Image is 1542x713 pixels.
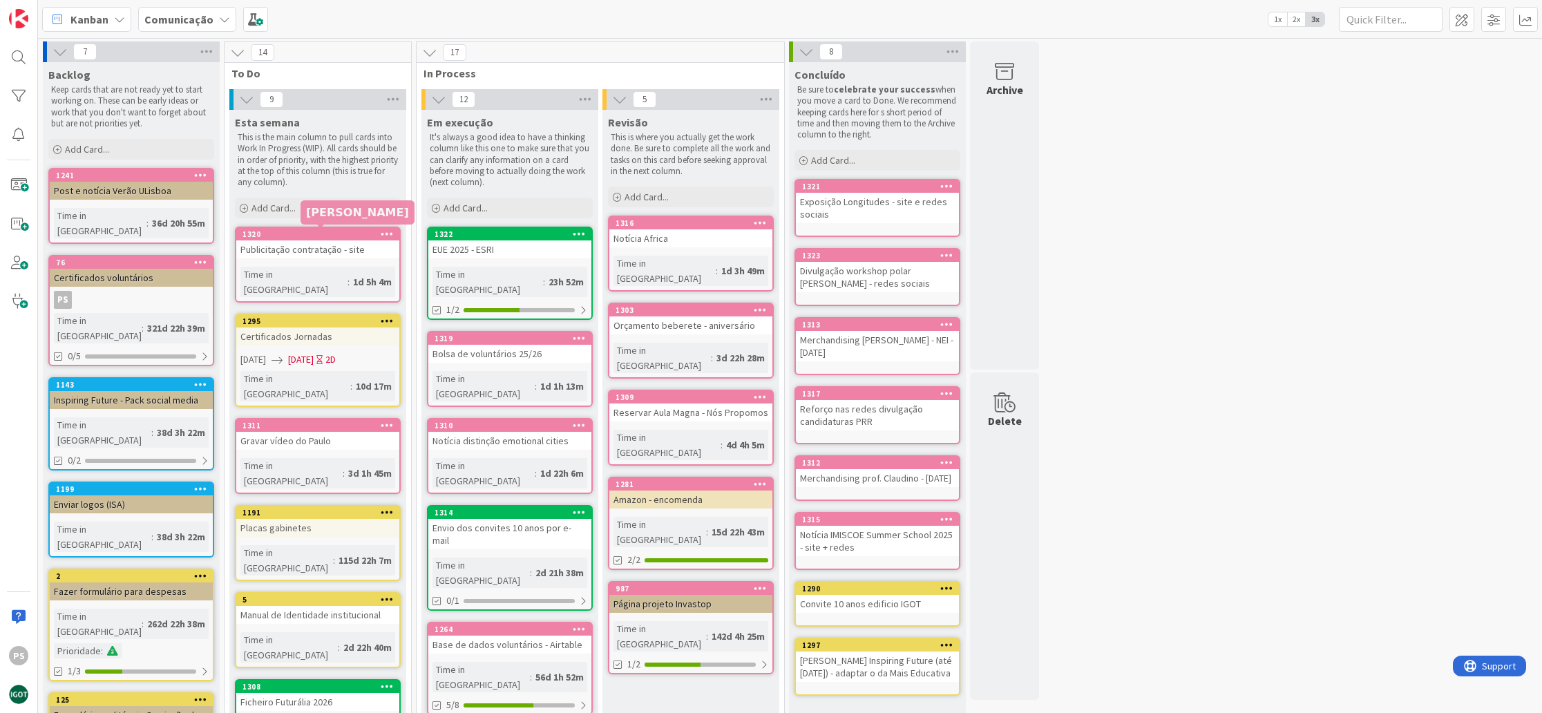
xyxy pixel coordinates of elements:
[142,616,144,631] span: :
[609,491,772,508] div: Amazon - encomenda
[430,132,590,188] p: It's always a good idea to have a thinking column like this one to make sure that you can clarify...
[50,269,213,287] div: Certificados voluntários
[56,571,213,581] div: 2
[236,240,399,258] div: Publicitação contratação - site
[446,303,459,317] span: 1/2
[231,66,394,80] span: To Do
[543,274,545,289] span: :
[796,526,959,556] div: Notícia IMISCOE Summer School 2025 - site + redes
[153,425,209,440] div: 38d 3h 22m
[706,524,708,540] span: :
[613,343,711,373] div: Time in [GEOGRAPHIC_DATA]
[796,180,959,193] div: 1321
[609,582,772,595] div: 987
[236,419,399,450] div: 1311Gravar vídeo do Paulo
[144,12,213,26] b: Comunicação
[242,421,399,430] div: 1311
[348,274,350,289] span: :
[802,640,959,650] div: 1297
[796,249,959,292] div: 1323Divulgação workshop polar [PERSON_NAME] - redes sociais
[9,9,28,28] img: Visit kanbanzone.com
[427,115,493,129] span: Em execução
[236,593,399,624] div: 5Manual de Identidade institucional
[428,506,591,519] div: 1314
[236,327,399,345] div: Certificados Jornadas
[68,664,81,678] span: 1/3
[545,274,587,289] div: 23h 52m
[240,632,338,663] div: Time in [GEOGRAPHIC_DATA]
[54,643,101,658] div: Prioridade
[711,350,713,365] span: :
[56,258,213,267] div: 76
[609,478,772,508] div: 1281Amazon - encomenda
[796,331,959,361] div: Merchandising [PERSON_NAME] - NEI - [DATE]
[446,593,459,608] span: 0/1
[796,457,959,487] div: 1312Merchandising prof. Claudino - [DATE]
[609,229,772,247] div: Notícia Africa
[802,182,959,191] div: 1321
[29,2,63,19] span: Support
[435,334,591,343] div: 1319
[716,263,718,278] span: :
[288,352,314,367] span: [DATE]
[251,202,296,214] span: Add Card...
[609,391,772,421] div: 1309Reservar Aula Magna - Nós Propomos
[352,379,395,394] div: 10d 17m
[48,68,91,82] span: Backlog
[151,425,153,440] span: :
[50,169,213,182] div: 1241
[721,437,723,453] span: :
[428,623,591,636] div: 1264
[797,84,958,140] p: Be sure to when you move a card to Done. We recommend keeping cards here for s short period of ti...
[50,379,213,391] div: 1143
[236,315,399,345] div: 1295Certificados Jornadas
[432,662,530,692] div: Time in [GEOGRAPHIC_DATA]
[236,432,399,450] div: Gravar vídeo do Paulo
[796,582,959,613] div: 1290Convite 10 anos edificio IGOT
[54,522,151,552] div: Time in [GEOGRAPHIC_DATA]
[56,695,213,705] div: 125
[796,319,959,361] div: 1313Merchandising [PERSON_NAME] - NEI - [DATE]
[708,629,768,644] div: 142d 4h 25m
[616,218,772,228] div: 1316
[796,249,959,262] div: 1323
[535,466,537,481] span: :
[706,629,708,644] span: :
[428,228,591,240] div: 1322
[73,44,97,60] span: 7
[236,593,399,606] div: 5
[50,291,213,309] div: PS
[142,321,144,336] span: :
[428,623,591,654] div: 1264Base de dados voluntários - Airtable
[537,379,587,394] div: 1d 1h 13m
[101,643,103,658] span: :
[796,513,959,526] div: 1315
[240,352,266,367] span: [DATE]
[532,669,587,685] div: 56d 1h 52m
[616,479,772,489] div: 1281
[9,685,28,704] img: avatar
[834,84,935,95] strong: celebrate your success
[238,132,398,188] p: This is the main column to pull cards into Work In Progress (WIP). All cards should be in order o...
[796,652,959,682] div: [PERSON_NAME] Inspiring Future (até [DATE]) - adaptar o da Mais Educativa
[240,371,350,401] div: Time in [GEOGRAPHIC_DATA]
[54,417,151,448] div: Time in [GEOGRAPHIC_DATA]
[54,313,142,343] div: Time in [GEOGRAPHIC_DATA]
[713,350,768,365] div: 3d 22h 28m
[633,91,656,108] span: 5
[532,565,587,580] div: 2d 21h 38m
[627,657,640,672] span: 1/2
[616,584,772,593] div: 987
[236,519,399,537] div: Placas gabinetes
[1306,12,1324,26] span: 3x
[609,403,772,421] div: Reservar Aula Magna - Nós Propomos
[50,483,213,495] div: 1199
[796,388,959,430] div: 1317Reforço nas redes divulgação candidaturas PRR
[50,570,213,582] div: 2
[611,132,771,177] p: This is where you actually get the work done. Be sure to complete all the work and tasks on this ...
[50,582,213,600] div: Fazer formulário para despesas
[335,553,395,568] div: 115d 22h 7m
[609,595,772,613] div: Página projeto Invastop
[236,228,399,258] div: 1320Publicitação contratação - site
[708,524,768,540] div: 15d 22h 43m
